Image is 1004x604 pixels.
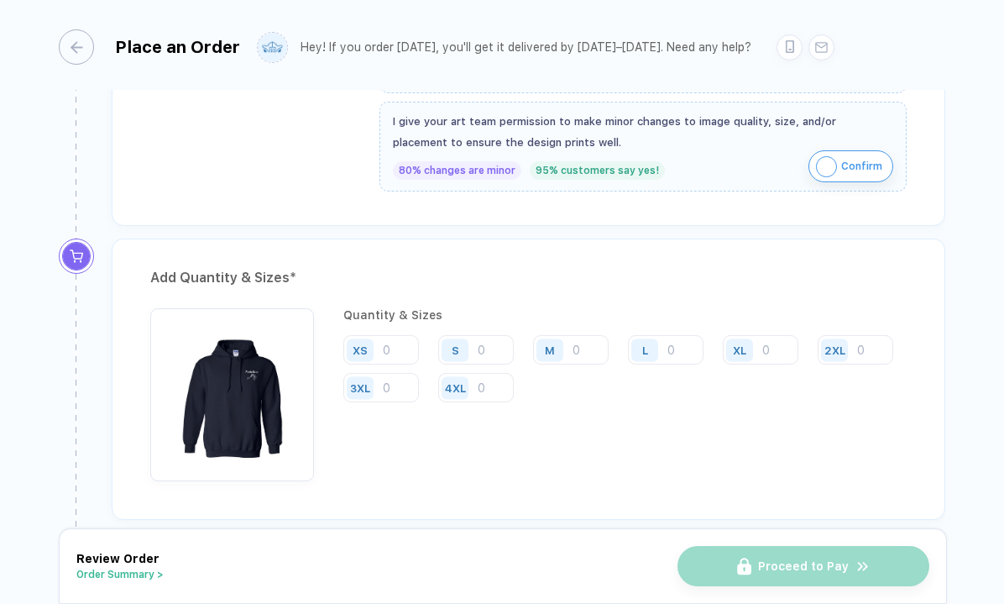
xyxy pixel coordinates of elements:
[393,111,893,153] div: I give your art team permission to make minor changes to image quality, size, and/or placement to...
[733,344,746,356] div: XL
[445,381,466,394] div: 4XL
[76,552,159,565] span: Review Order
[258,33,287,62] img: user profile
[530,161,665,180] div: 95% customers say yes!
[452,344,459,356] div: S
[150,265,907,291] div: Add Quantity & Sizes
[353,344,368,356] div: XS
[841,153,882,180] span: Confirm
[642,344,648,356] div: L
[343,308,907,322] div: Quantity & Sizes
[301,40,751,55] div: Hey! If you order [DATE], you'll get it delivered by [DATE]–[DATE]. Need any help?
[824,344,845,356] div: 2XL
[159,317,306,464] img: cb69c691-d671-453e-85a5-36f49de61d7a_nt_front_1757553660225.jpg
[76,569,164,580] button: Order Summary >
[545,344,555,356] div: M
[816,156,837,177] img: icon
[393,161,521,180] div: 80% changes are minor
[350,381,370,394] div: 3XL
[115,37,240,57] div: Place an Order
[808,150,893,182] button: iconConfirm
